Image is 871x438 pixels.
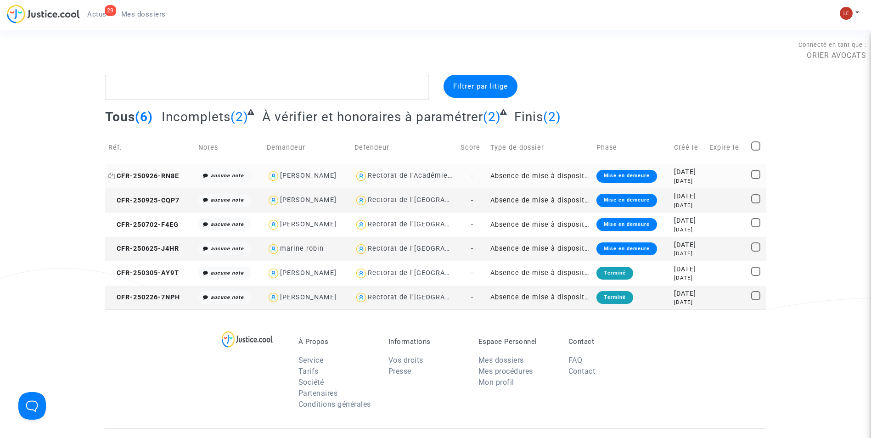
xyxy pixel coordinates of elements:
td: Phase [593,131,671,164]
p: À Propos [298,337,375,346]
a: 29Actus [80,7,114,21]
span: Incomplets [162,109,230,124]
a: Vos droits [388,356,423,365]
span: (2) [543,109,561,124]
i: aucune note [211,246,244,252]
a: Société [298,378,324,387]
div: Rectorat de l'[GEOGRAPHIC_DATA] [368,196,485,204]
span: (2) [230,109,248,124]
a: Mes dossiers [478,356,524,365]
img: logo-lg.svg [222,331,273,348]
div: [PERSON_NAME] [280,172,337,180]
a: Partenaires [298,389,338,398]
td: Réf. [105,131,195,164]
i: aucune note [211,270,244,276]
span: - [471,293,473,301]
div: [DATE] [674,240,703,250]
img: icon-user.svg [267,291,280,304]
div: [DATE] [674,191,703,202]
img: icon-user.svg [267,218,280,231]
span: À vérifier et honoraires à paramétrer [262,109,483,124]
span: CFR-250305-AY9T [108,269,179,277]
div: Mise en demeure [596,218,657,231]
div: Terminé [596,267,633,280]
div: Rectorat de l'[GEOGRAPHIC_DATA] ([GEOGRAPHIC_DATA]-[GEOGRAPHIC_DATA]) [368,269,636,277]
img: icon-user.svg [354,218,368,231]
div: Mise en demeure [596,194,657,207]
img: icon-user.svg [267,194,280,207]
a: FAQ [568,356,583,365]
img: icon-user.svg [354,291,368,304]
span: - [471,172,473,180]
span: CFR-250925-CQP7 [108,197,180,204]
div: Rectorat de l'[GEOGRAPHIC_DATA] [368,245,485,253]
span: Finis [514,109,543,124]
img: jc-logo.svg [7,5,80,23]
img: icon-user.svg [267,267,280,280]
div: [PERSON_NAME] [280,196,337,204]
i: aucune note [211,294,244,300]
span: - [471,221,473,229]
span: Tous [105,109,135,124]
div: [DATE] [674,250,703,258]
i: aucune note [211,221,244,227]
a: Mes dossiers [114,7,173,21]
a: Tarifs [298,367,319,376]
td: Type de dossier [487,131,593,164]
span: CFR-250702-F4EG [108,221,179,229]
div: [DATE] [674,264,703,275]
td: Créé le [671,131,706,164]
span: Actus [87,10,107,18]
div: [DATE] [674,289,703,299]
a: Contact [568,367,596,376]
span: CFR-250625-J4HR [108,245,179,253]
a: Mon profil [478,378,514,387]
a: Presse [388,367,411,376]
iframe: Help Scout Beacon - Open [18,392,46,420]
div: Mise en demeure [596,170,657,183]
img: icon-user.svg [354,267,368,280]
div: 29 [105,5,116,16]
div: [DATE] [674,177,703,185]
td: Score [457,131,488,164]
img: icon-user.svg [354,242,368,256]
a: Service [298,356,324,365]
p: Espace Personnel [478,337,555,346]
p: Informations [388,337,465,346]
div: [PERSON_NAME] [280,220,337,228]
td: Absence de mise à disposition d'AESH [487,188,593,213]
p: Contact [568,337,645,346]
div: Terminé [596,291,633,304]
div: Rectorat de l'Académie de Toulouse [368,172,491,180]
span: (2) [483,109,501,124]
td: Notes [195,131,264,164]
div: [PERSON_NAME] [280,269,337,277]
div: [DATE] [674,274,703,282]
td: Absence de mise à disposition d'AESH [487,286,593,310]
td: Absence de mise à disposition d'AESH [487,213,593,237]
span: Mes dossiers [121,10,166,18]
div: [DATE] [674,298,703,306]
span: Filtrer par litige [453,82,508,90]
a: Mes procédures [478,367,533,376]
div: Rectorat de l'[GEOGRAPHIC_DATA] [368,220,485,228]
div: [PERSON_NAME] [280,293,337,301]
div: [DATE] [674,167,703,177]
span: - [471,197,473,204]
div: [DATE] [674,216,703,226]
td: Absence de mise à disposition d'AESH [487,261,593,286]
i: aucune note [211,173,244,179]
img: icon-user.svg [267,169,280,183]
span: Connecté en tant que : [798,41,866,48]
td: Expire le [706,131,748,164]
td: Defendeur [351,131,457,164]
img: 7d989c7df380ac848c7da5f314e8ff03 [840,7,853,20]
td: Absence de mise à disposition d'AESH [487,237,593,261]
span: (6) [135,109,153,124]
img: icon-user.svg [267,242,280,256]
div: marine robin [280,245,324,253]
div: [DATE] [674,226,703,234]
div: [DATE] [674,202,703,209]
span: - [471,269,473,277]
td: Absence de mise à disposition d'AESH [487,164,593,188]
